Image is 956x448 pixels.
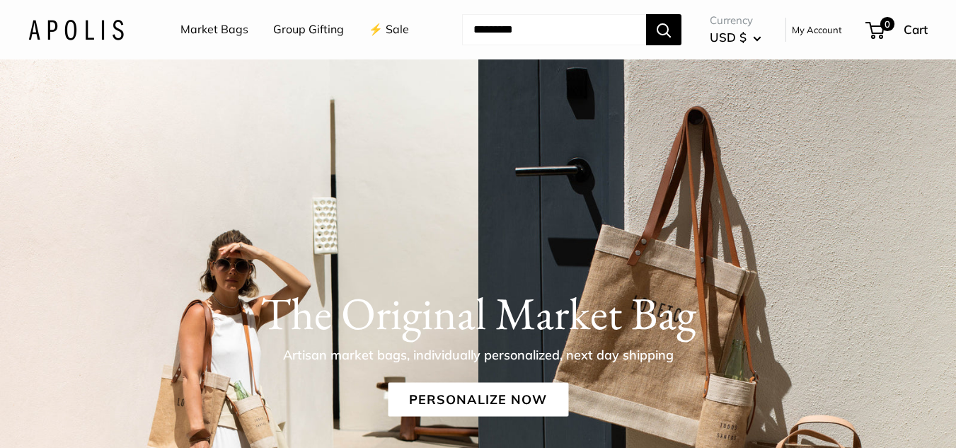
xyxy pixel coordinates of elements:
a: Personalize Now [388,383,568,417]
a: ⚡️ Sale [369,19,409,40]
a: Market Bags [180,19,248,40]
a: 0 Cart [867,18,928,41]
img: Apolis [28,19,124,40]
span: Cart [904,22,928,37]
span: USD $ [710,30,747,45]
span: 0 [880,17,894,31]
a: Group Gifting [273,19,344,40]
p: Artisan market bags, individually personalized, next day shipping [248,345,708,365]
span: Currency [710,11,761,30]
button: USD $ [710,26,761,49]
button: Search [646,14,681,45]
a: My Account [792,21,842,38]
h1: The Original Market Bag [28,287,928,340]
input: Search... [462,14,646,45]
